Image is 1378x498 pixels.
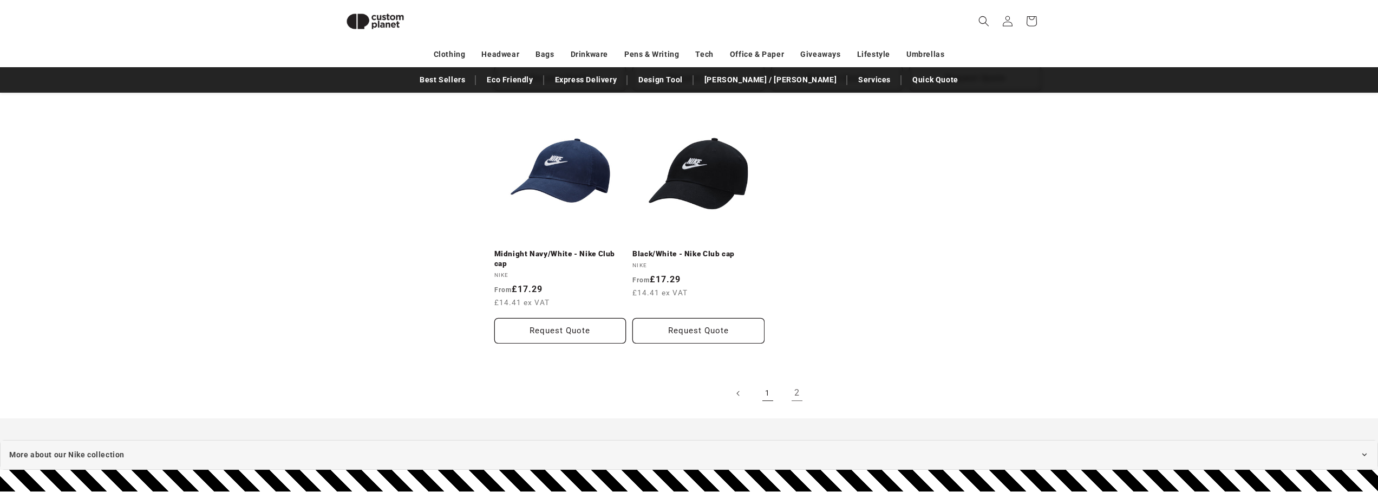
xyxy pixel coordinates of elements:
a: Previous page [727,381,750,405]
a: Services [853,70,896,89]
button: Request Quote [494,318,626,344]
a: Design Tool [633,70,688,89]
span: More about our Nike collection [9,448,125,462]
a: [PERSON_NAME] / [PERSON_NAME] [699,70,842,89]
a: Express Delivery [550,70,623,89]
a: Office & Paper [730,45,784,64]
a: Quick Quote [907,70,964,89]
a: Headwear [481,45,519,64]
a: Black/White - Nike Club cap [632,249,765,259]
summary: Search [972,9,996,33]
nav: Pagination [494,381,1041,405]
a: Clothing [434,45,466,64]
a: Umbrellas [906,45,944,64]
button: Request Quote [632,318,765,344]
a: Lifestyle [857,45,890,64]
a: Best Sellers [414,70,471,89]
img: Custom Planet [337,4,413,38]
a: Page 1 [756,381,780,405]
a: Tech [695,45,713,64]
a: Bags [535,45,554,64]
a: Eco Friendly [481,70,538,89]
a: Drinkware [571,45,608,64]
a: Midnight Navy/White - Nike Club cap [494,249,626,268]
iframe: Chat Widget [1197,381,1378,498]
a: Pens & Writing [624,45,679,64]
a: Page 2 [785,381,809,405]
a: Giveaways [800,45,840,64]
